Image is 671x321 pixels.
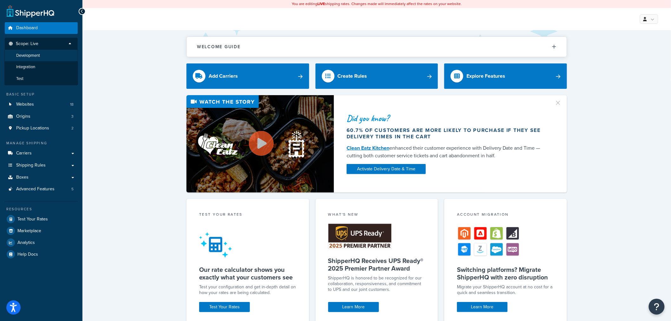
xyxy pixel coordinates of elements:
[16,102,34,107] span: Websites
[209,72,238,81] div: Add Carriers
[444,63,567,89] a: Explore Features
[466,72,505,81] div: Explore Features
[4,61,78,73] li: Integration
[328,257,426,272] h5: ShipperHQ Receives UPS Ready® 2025 Premier Partner Award
[16,25,38,31] span: Dashboard
[187,37,567,57] button: Welcome Guide
[347,164,426,174] a: Activate Delivery Date & Time
[17,252,38,257] span: Help Docs
[328,275,426,292] p: ShipperHQ is honored to be recognized for our collaboration, responsiveness, and commitment to UP...
[17,217,48,222] span: Test Your Rates
[5,172,78,183] a: Boxes
[316,63,438,89] a: Create Rules
[347,127,547,140] div: 60.7% of customers are more likely to purchase if they see delivery times in the cart
[199,212,296,219] div: Test your rates
[5,183,78,195] a: Advanced Features5
[5,111,78,122] a: Origins3
[4,50,78,62] li: Development
[199,302,250,312] a: Test Your Rates
[5,99,78,110] li: Websites
[5,206,78,212] div: Resources
[5,147,78,159] a: Carriers
[5,237,78,248] a: Analytics
[457,284,554,296] div: Migrate your ShipperHQ account at no cost for a quick and seamless transition.
[347,144,547,160] div: enhanced their customer experience with Delivery Date and Time — cutting both customer service ti...
[17,240,35,246] span: Analytics
[457,266,554,281] h5: Switching platforms? Migrate ShipperHQ with zero disruption
[5,99,78,110] a: Websites18
[5,225,78,237] a: Marketplace
[328,302,379,312] a: Learn More
[199,284,296,296] div: Test your configuration and get in-depth detail on how your rates are being calculated.
[5,249,78,260] a: Help Docs
[338,72,367,81] div: Create Rules
[197,44,241,49] h2: Welcome Guide
[16,163,46,168] span: Shipping Rules
[5,111,78,122] li: Origins
[5,213,78,225] a: Test Your Rates
[457,212,554,219] div: Account Migration
[347,114,547,123] div: Did you know?
[70,102,74,107] span: 18
[199,266,296,281] h5: Our rate calculator shows you exactly what your customers see
[5,160,78,171] a: Shipping Rules
[5,183,78,195] li: Advanced Features
[16,126,49,131] span: Pickup Locations
[5,141,78,146] div: Manage Shipping
[5,122,78,134] li: Pickup Locations
[16,151,32,156] span: Carriers
[5,22,78,34] a: Dashboard
[347,144,389,152] a: Clean Eatz Kitchen
[457,302,508,312] a: Learn More
[16,41,38,47] span: Scope: Live
[5,92,78,97] div: Basic Setup
[71,187,74,192] span: 5
[71,126,74,131] span: 2
[186,95,334,193] img: Video thumbnail
[328,212,426,219] div: What's New
[17,228,41,234] span: Marketplace
[16,187,55,192] span: Advanced Features
[649,299,665,315] button: Open Resource Center
[16,53,40,58] span: Development
[16,76,23,82] span: Test
[4,73,78,85] li: Test
[16,175,29,180] span: Boxes
[71,114,74,119] span: 3
[16,114,30,119] span: Origins
[317,1,325,7] b: LIVE
[5,122,78,134] a: Pickup Locations2
[186,63,309,89] a: Add Carriers
[16,64,35,70] span: Integration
